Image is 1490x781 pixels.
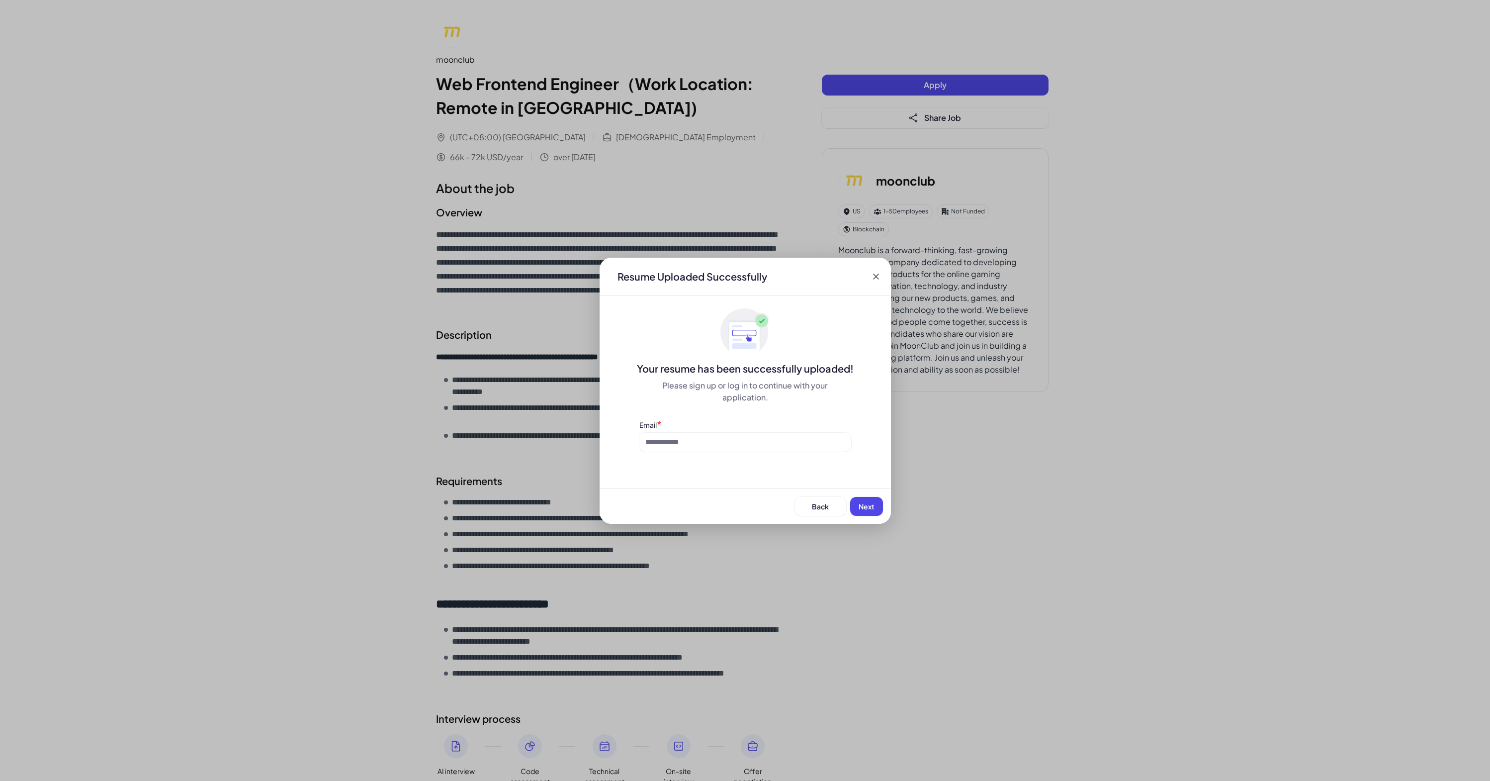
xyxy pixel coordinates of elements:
[859,502,875,511] span: Next
[600,362,891,376] div: Your resume has been successfully uploaded!
[720,308,770,358] img: ApplyedMaskGroup3.svg
[639,380,851,403] div: Please sign up or log in to continue with your application.
[639,420,657,429] label: Email
[795,497,846,516] button: Back
[812,502,829,511] span: Back
[610,270,775,284] div: Resume Uploaded Successfully
[850,497,883,516] button: Next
